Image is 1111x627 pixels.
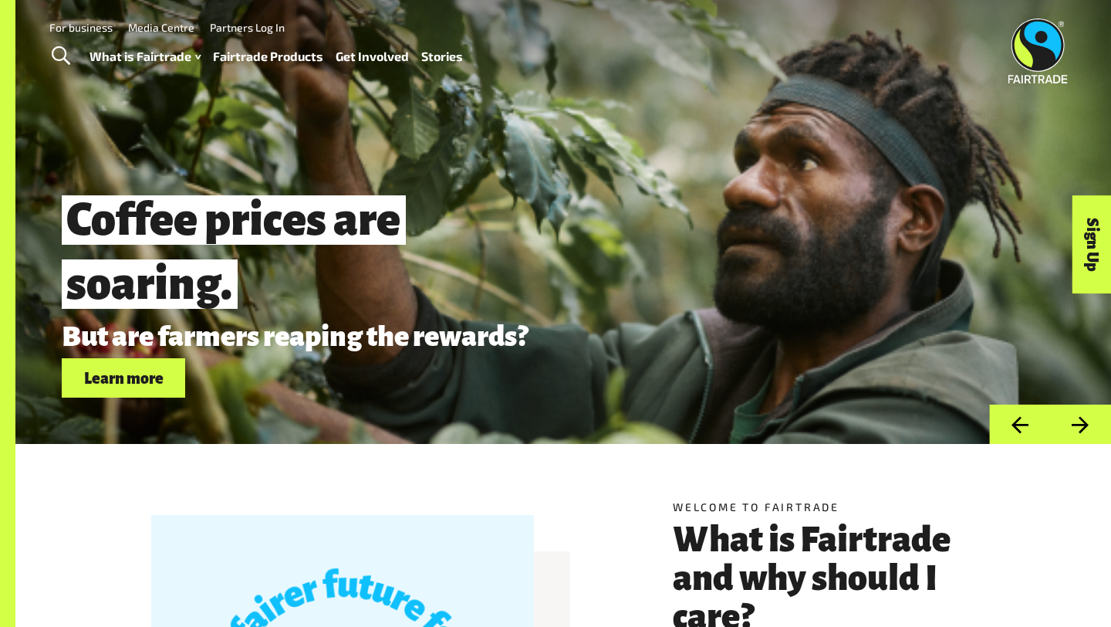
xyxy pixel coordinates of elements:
[1050,405,1111,444] button: Next
[989,405,1050,444] button: Previous
[213,46,323,68] a: Fairtrade Products
[62,195,406,309] span: Coffee prices are soaring.
[42,37,79,76] a: Toggle Search
[421,46,463,68] a: Stories
[210,21,285,34] a: Partners Log In
[336,46,409,68] a: Get Involved
[673,499,975,515] h5: Welcome to Fairtrade
[89,46,201,68] a: What is Fairtrade
[1008,19,1068,83] img: Fairtrade Australia New Zealand logo
[49,21,113,34] a: For business
[62,321,894,352] p: But are farmers reaping the rewards?
[62,358,185,398] a: Learn more
[128,21,194,34] a: Media Centre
